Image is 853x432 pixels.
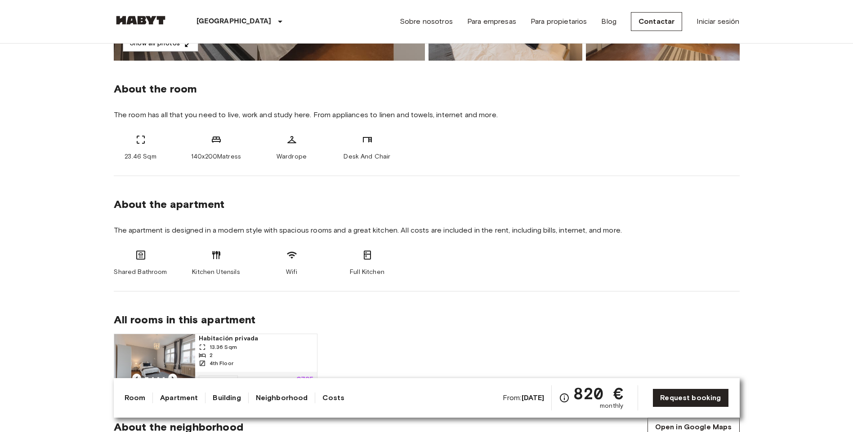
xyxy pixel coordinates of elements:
button: Previous image [168,374,177,383]
a: Blog [601,16,616,27]
p: [GEOGRAPHIC_DATA] [197,16,272,27]
a: Costs [322,392,344,403]
a: Marketing picture of unit DE-01-267-001-01HPrevious imagePrevious imageHabitación privada13.36 Sq... [114,334,317,388]
span: The room has all that you need to live, work and study here. From appliances to linen and towels,... [114,110,740,120]
a: Para empresas [467,16,516,27]
a: Apartment [160,392,198,403]
span: 23.46 Sqm [125,152,156,161]
svg: Check cost overview for full price breakdown. Please note that discounts apply to new joiners onl... [559,392,570,403]
span: Kitchen Utensils [192,268,240,277]
a: Sobre nosotros [400,16,453,27]
a: Building [213,392,241,403]
span: Unavailable [199,375,238,384]
a: Room [125,392,146,403]
b: [DATE] [522,393,545,402]
a: Neighborhood [256,392,308,403]
img: Marketing picture of unit DE-01-267-001-01H [114,334,195,388]
span: All rooms in this apartment [114,313,740,326]
span: 2 [210,351,213,359]
a: Contactar [631,12,682,31]
span: Habitación privada [199,334,313,343]
img: Habyt [114,16,168,25]
span: From: [503,393,545,403]
a: Para propietarios [531,16,587,27]
span: Full Kitchen [350,268,384,277]
a: Iniciar sesión [697,16,739,27]
span: Desk And Chair [344,152,390,161]
span: About the apartment [114,198,225,211]
span: 13.36 Sqm [210,343,237,351]
p: €785 [296,376,313,384]
a: Request booking [652,388,728,407]
button: Previous image [132,374,141,383]
span: Wifi [286,268,297,277]
span: 4th Floor [210,359,233,367]
span: The apartment is designed in a modern style with spacious rooms and a great kitchen. All costs ar... [114,225,740,235]
span: About the room [114,82,740,96]
span: 140x200Matress [191,152,241,161]
span: Shared Bathroom [114,268,167,277]
span: Wardrope [277,152,307,161]
span: monthly [600,401,623,410]
span: 820 € [573,385,623,401]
